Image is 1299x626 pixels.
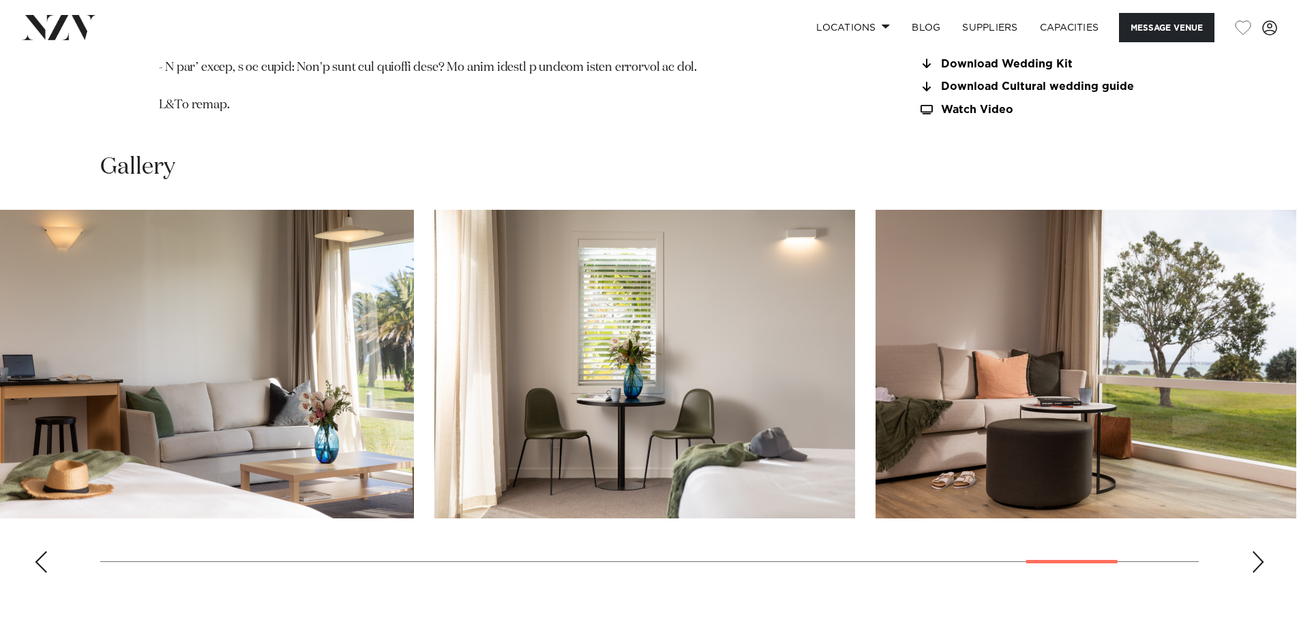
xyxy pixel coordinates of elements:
img: nzv-logo.png [22,15,96,40]
a: Locations [805,13,901,42]
h2: Gallery [100,152,175,183]
button: Message Venue [1119,13,1214,42]
a: BLOG [901,13,951,42]
swiper-slide: 28 / 30 [876,210,1296,518]
a: Download Wedding Kit [919,58,1141,70]
a: Capacities [1029,13,1110,42]
a: SUPPLIERS [951,13,1028,42]
swiper-slide: 27 / 30 [434,210,855,518]
a: Download Cultural wedding guide [919,81,1141,93]
a: Watch Video [919,104,1141,116]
